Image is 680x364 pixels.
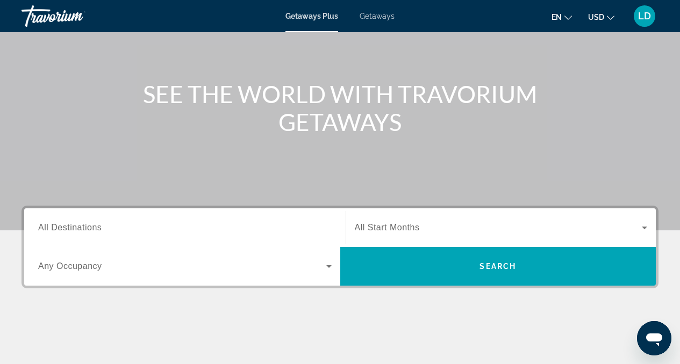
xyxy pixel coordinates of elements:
a: Getaways [360,12,395,20]
span: All Destinations [38,223,102,232]
span: USD [588,13,604,21]
iframe: Button to launch messaging window [637,321,671,355]
span: LD [638,11,651,21]
span: Any Occupancy [38,261,102,271]
button: Search [340,247,656,286]
span: Search [479,262,516,271]
button: Change currency [588,9,614,25]
span: en [552,13,562,21]
a: Travorium [22,2,129,30]
div: Search widget [24,208,656,286]
span: All Start Months [355,223,420,232]
button: User Menu [631,5,658,27]
h1: SEE THE WORLD WITH TRAVORIUM GETAWAYS [139,80,542,136]
button: Change language [552,9,572,25]
a: Getaways Plus [285,12,338,20]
